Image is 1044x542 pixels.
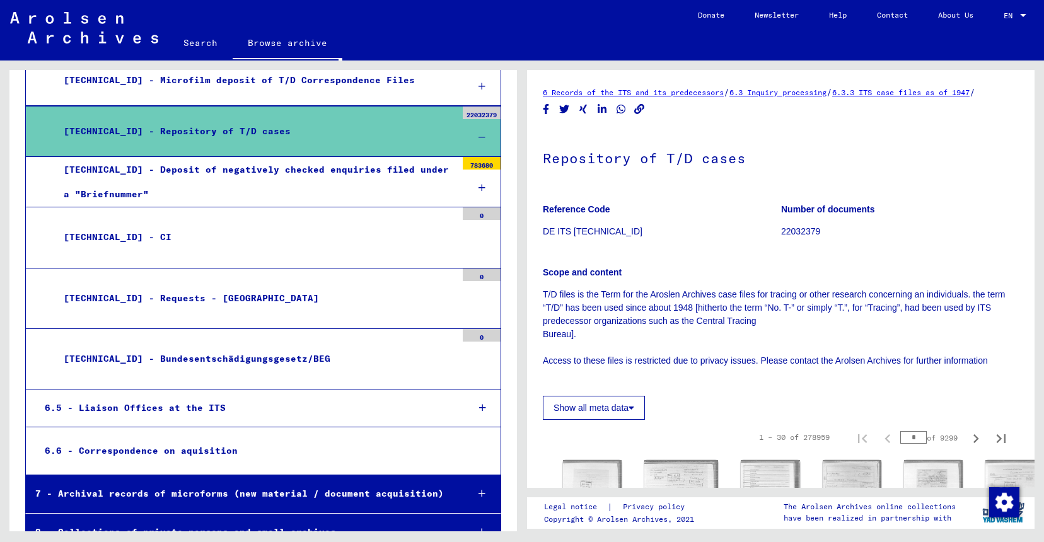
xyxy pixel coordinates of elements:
[543,129,1019,185] h1: Repository of T/D cases
[35,396,458,420] div: 6.5 - Liaison Offices at the ITS
[989,487,1019,517] img: Zustimmung ändern
[543,288,1019,381] p: T/D files is the Term for the Aroslen Archives case files for tracing or other research concernin...
[963,425,989,450] button: Next page
[784,512,956,524] p: have been realized in partnership with
[463,157,501,170] div: 783680
[729,88,826,97] a: 6.3 Inquiry processing
[54,68,456,93] div: [TECHNICAL_ID] - Microfilm deposit of T/D Correspondence Files
[168,28,233,58] a: Search
[35,439,456,463] div: 6.6 - Correspondence on aquisition
[823,460,881,540] img: 001.jpg
[558,101,571,117] button: Share on Twitter
[596,101,609,117] button: Share on LinkedIn
[54,347,456,371] div: [TECHNICAL_ID] - Bundesentschädigungsgesetz/BEG
[989,425,1014,450] button: Last page
[904,460,963,540] img: 001.jpg
[781,204,875,214] b: Number of documents
[900,432,963,444] div: of 9299
[544,500,700,514] div: |
[970,86,975,98] span: /
[233,28,342,61] a: Browse archive
[875,425,900,450] button: Previous page
[543,204,610,214] b: Reference Code
[980,497,1027,528] img: yv_logo.png
[563,460,622,540] img: 001.jpg
[784,501,956,512] p: The Arolsen Archives online collections
[759,432,830,443] div: 1 – 30 of 278959
[577,101,590,117] button: Share on Xing
[463,207,501,220] div: 0
[633,101,646,117] button: Copy link
[544,500,607,514] a: Legal notice
[613,500,700,514] a: Privacy policy
[463,329,501,342] div: 0
[615,101,628,117] button: Share on WhatsApp
[10,12,158,43] img: Arolsen_neg.svg
[741,460,799,540] img: 001.jpg
[54,286,456,311] div: [TECHNICAL_ID] - Requests - [GEOGRAPHIC_DATA]
[985,460,1044,540] img: 001.jpg
[724,86,729,98] span: /
[1004,11,1012,20] mat-select-trigger: EN
[54,225,456,250] div: [TECHNICAL_ID] - CI
[54,119,456,144] div: [TECHNICAL_ID] - Repository of T/D cases
[781,225,1019,238] p: 22032379
[544,514,700,525] p: Copyright © Arolsen Archives, 2021
[543,88,724,97] a: 6 Records of the ITS and its predecessors
[463,268,501,281] div: 0
[850,425,875,450] button: First page
[543,396,645,420] button: Show all meta data
[832,88,970,97] a: 6.3.3 ITS case files as of 1947
[543,225,780,238] p: DE ITS [TECHNICAL_ID]
[26,481,458,506] div: 7 - Archival records of microforms (new material / document acquisition)
[826,86,832,98] span: /
[543,267,622,277] b: Scope and content
[54,158,456,207] div: [TECHNICAL_ID] - Deposit of negatively checked enquiries filed under a "Briefnummer"
[463,107,501,119] div: 22032379
[540,101,553,117] button: Share on Facebook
